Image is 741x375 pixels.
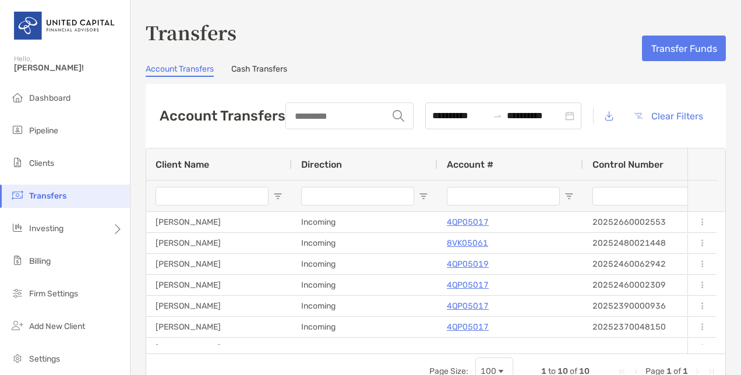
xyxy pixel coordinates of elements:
[146,233,292,253] div: [PERSON_NAME]
[447,320,489,334] a: 4QP05017
[447,215,489,229] a: 4QP05017
[10,351,24,365] img: settings icon
[146,254,292,274] div: [PERSON_NAME]
[393,110,404,122] img: input icon
[419,192,428,201] button: Open Filter Menu
[29,289,78,299] span: Firm Settings
[292,212,437,232] div: Incoming
[292,233,437,253] div: Incoming
[292,275,437,295] div: Incoming
[592,187,705,206] input: Control Number Filter Input
[10,286,24,300] img: firm-settings icon
[583,233,729,253] div: 20252480021448
[447,278,489,292] a: 4QP05017
[29,126,58,136] span: Pipeline
[10,253,24,267] img: billing icon
[447,299,489,313] a: 4QP05017
[493,111,502,121] span: swap-right
[292,254,437,274] div: Incoming
[146,212,292,232] div: [PERSON_NAME]
[10,155,24,169] img: clients icon
[292,317,437,337] div: Incoming
[146,275,292,295] div: [PERSON_NAME]
[10,319,24,332] img: add_new_client icon
[29,224,63,234] span: Investing
[146,19,726,45] h3: Transfers
[292,296,437,316] div: Incoming
[146,296,292,316] div: [PERSON_NAME]
[146,64,214,77] a: Account Transfers
[10,90,24,104] img: dashboard icon
[292,338,437,358] div: Incoming
[14,63,123,73] span: [PERSON_NAME]!
[447,187,560,206] input: Account # Filter Input
[301,187,414,206] input: Direction Filter Input
[29,93,70,103] span: Dashboard
[447,159,493,170] span: Account #
[29,354,60,364] span: Settings
[156,187,269,206] input: Client Name Filter Input
[493,111,502,121] span: to
[634,112,643,119] img: button icon
[29,256,51,266] span: Billing
[14,5,116,47] img: United Capital Logo
[146,317,292,337] div: [PERSON_NAME]
[156,159,209,170] span: Client Name
[642,36,726,61] button: Transfer Funds
[29,321,85,331] span: Add New Client
[583,212,729,232] div: 20252660002553
[625,103,712,129] button: Clear Filters
[583,317,729,337] div: 20252370048150
[592,159,664,170] span: Control Number
[447,257,489,271] a: 4QP05019
[447,236,488,250] a: 8VK05061
[301,159,342,170] span: Direction
[29,158,54,168] span: Clients
[160,108,285,124] h2: Account Transfers
[10,221,24,235] img: investing icon
[583,296,729,316] div: 20252390000936
[10,188,24,202] img: transfers icon
[231,64,287,77] a: Cash Transfers
[583,275,729,295] div: 20252460002309
[10,123,24,137] img: pipeline icon
[583,254,729,274] div: 20252460062942
[273,192,283,201] button: Open Filter Menu
[146,338,292,358] div: [PERSON_NAME]
[564,192,574,201] button: Open Filter Menu
[29,191,66,201] span: Transfers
